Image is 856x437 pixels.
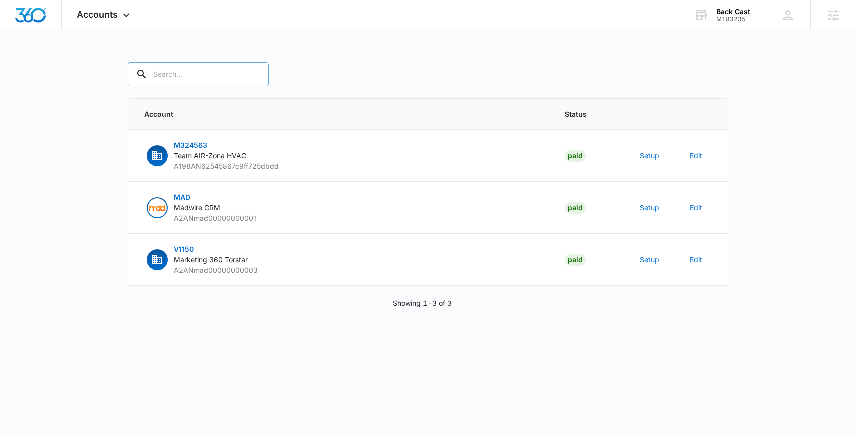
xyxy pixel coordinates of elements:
[565,150,586,162] div: Paid
[174,214,256,222] span: A2ANmad00000000001
[148,198,167,217] img: Madwire CRM
[144,140,279,171] button: M324563Team AIR-Zona HVACA198AN62545867c9ff725dbdd
[565,109,616,119] span: Status
[174,151,246,160] span: Team AIR-Zona HVAC
[174,141,207,149] span: M324563
[690,202,702,213] button: Edit
[640,202,659,213] button: Setup
[690,254,702,265] button: Edit
[716,8,750,16] div: account name
[690,150,702,161] button: Edit
[393,298,452,308] p: Showing 1-3 of 3
[174,255,248,264] span: Marketing 360 Torstar
[128,62,269,86] input: Search...
[174,162,279,170] span: A198AN62545867c9ff725dbdd
[144,192,256,223] button: Madwire CRMMADMadwire CRMA2ANmad00000000001
[174,266,258,274] span: A2ANmad00000000003
[174,193,190,201] span: MAD
[716,16,750,23] div: account id
[144,244,258,275] button: V1150Marketing 360 TorstarA2ANmad00000000003
[174,203,220,212] span: Madwire CRM
[640,150,659,161] button: Setup
[640,254,659,265] button: Setup
[174,245,194,253] span: V1150
[77,9,118,20] span: Accounts
[144,109,541,119] span: Account
[565,202,586,214] div: Paid
[565,254,586,266] div: Paid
